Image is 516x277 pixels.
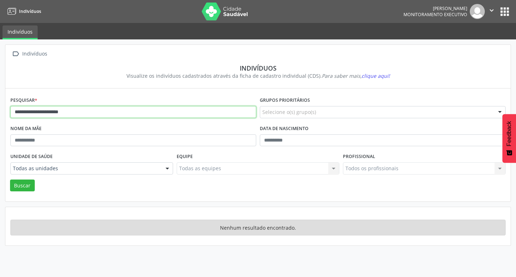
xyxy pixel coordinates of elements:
[260,95,310,106] label: Grupos prioritários
[10,180,35,192] button: Buscar
[13,165,158,172] span: Todas as unidades
[498,5,511,18] button: apps
[362,72,390,79] span: clique aqui!
[10,123,42,134] label: Nome da mãe
[21,49,48,59] div: Indivíduos
[470,4,485,19] img: img
[19,8,41,14] span: Indivíduos
[506,121,512,146] span: Feedback
[260,123,309,134] label: Data de nascimento
[15,72,501,80] div: Visualize os indivíduos cadastrados através da ficha de cadastro individual (CDS).
[10,151,53,162] label: Unidade de saúde
[343,151,375,162] label: Profissional
[10,49,21,59] i: 
[10,49,48,59] a:  Indivíduos
[10,95,37,106] label: Pesquisar
[262,108,316,116] span: Selecione o(s) grupo(s)
[485,4,498,19] button: 
[10,220,506,235] div: Nenhum resultado encontrado.
[322,72,390,79] i: Para saber mais,
[502,114,516,163] button: Feedback - Mostrar pesquisa
[15,64,501,72] div: Indivíduos
[403,5,467,11] div: [PERSON_NAME]
[3,25,38,39] a: Indivíduos
[177,151,193,162] label: Equipe
[403,11,467,18] span: Monitoramento Executivo
[5,5,41,17] a: Indivíduos
[488,6,496,14] i: 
